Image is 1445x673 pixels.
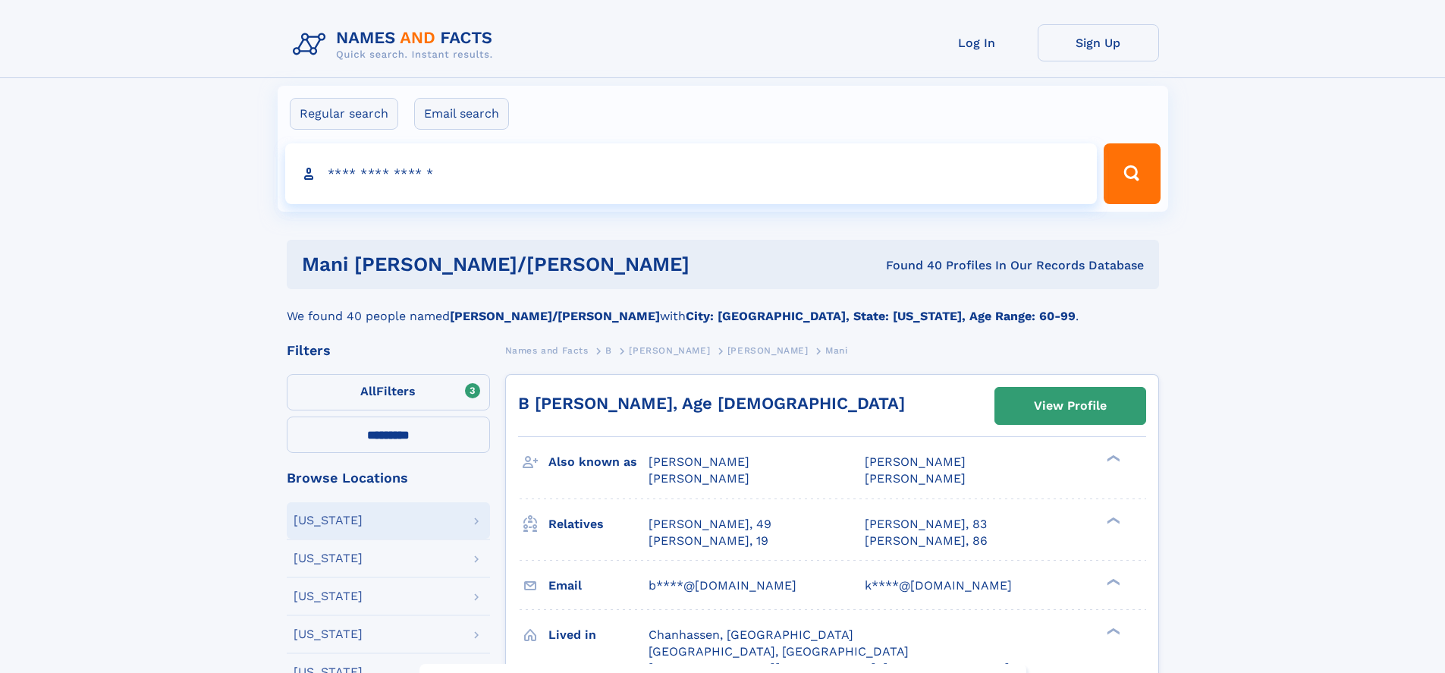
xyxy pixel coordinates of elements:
span: [PERSON_NAME] [865,471,966,486]
a: [PERSON_NAME] [727,341,809,360]
a: [PERSON_NAME], 49 [649,516,771,533]
h3: Relatives [548,511,649,537]
label: Regular search [290,98,398,130]
span: [PERSON_NAME] [865,454,966,469]
b: [PERSON_NAME]/[PERSON_NAME] [450,309,660,323]
a: Sign Up [1038,24,1159,61]
div: [US_STATE] [294,514,363,527]
a: Log In [916,24,1038,61]
span: Mani [825,345,847,356]
span: [PERSON_NAME] [649,454,749,469]
span: [PERSON_NAME] [727,345,809,356]
div: View Profile [1034,388,1107,423]
span: [PERSON_NAME] [649,471,749,486]
span: All [360,384,376,398]
img: Logo Names and Facts [287,24,505,65]
div: Found 40 Profiles In Our Records Database [787,257,1144,274]
h3: Lived in [548,622,649,648]
a: [PERSON_NAME] [629,341,710,360]
div: Browse Locations [287,471,490,485]
h3: Email [548,573,649,599]
div: Filters [287,344,490,357]
a: [PERSON_NAME], 86 [865,533,988,549]
div: ❯ [1103,515,1121,525]
button: Search Button [1104,143,1160,204]
label: Filters [287,374,490,410]
a: View Profile [995,388,1145,424]
input: search input [285,143,1098,204]
a: B [PERSON_NAME], Age [DEMOGRAPHIC_DATA] [518,394,905,413]
span: B [605,345,612,356]
span: Chanhassen, [GEOGRAPHIC_DATA] [649,627,853,642]
a: Names and Facts [505,341,589,360]
div: [US_STATE] [294,628,363,640]
a: [PERSON_NAME], 19 [649,533,768,549]
div: We found 40 people named with . [287,289,1159,325]
label: Email search [414,98,509,130]
a: B [605,341,612,360]
div: ❯ [1103,577,1121,587]
span: [PERSON_NAME] [629,345,710,356]
div: [US_STATE] [294,590,363,602]
span: [GEOGRAPHIC_DATA], [GEOGRAPHIC_DATA] [649,644,909,659]
div: [US_STATE] [294,552,363,565]
h1: mani [PERSON_NAME]/[PERSON_NAME] [302,255,788,274]
h3: Also known as [548,449,649,475]
a: [PERSON_NAME], 83 [865,516,987,533]
div: ❯ [1103,626,1121,636]
b: City: [GEOGRAPHIC_DATA], State: [US_STATE], Age Range: 60-99 [686,309,1076,323]
div: ❯ [1103,454,1121,464]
